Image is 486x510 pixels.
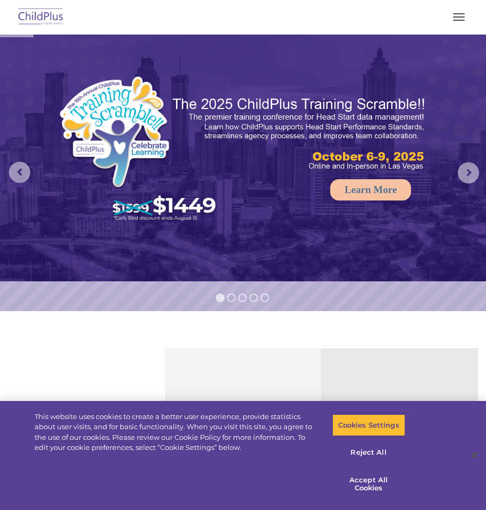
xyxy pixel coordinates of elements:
img: ChildPlus by Procare Solutions [16,5,66,30]
button: Accept All Cookies [332,469,405,499]
button: Reject All [332,441,405,464]
a: Learn More [330,179,411,200]
button: Cookies Settings [332,414,405,437]
button: Close [463,444,486,467]
div: This website uses cookies to create a better user experience, provide statistics about user visit... [35,412,317,453]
